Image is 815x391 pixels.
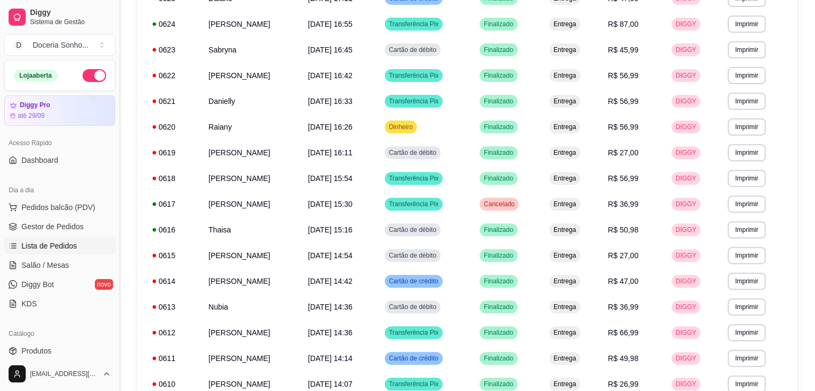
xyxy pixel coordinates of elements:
span: Entrega [551,200,578,208]
span: R$ 26,99 [608,380,638,388]
button: Imprimir [728,16,766,33]
div: 0617 [152,199,196,209]
span: Finalizado [482,71,515,80]
button: Alterar Status [83,69,106,82]
td: [PERSON_NAME] [202,243,302,268]
td: Thaisa [202,217,302,243]
span: [DATE] 15:30 [308,200,353,208]
button: Imprimir [728,170,766,187]
button: Imprimir [728,67,766,84]
span: DIGGY [674,251,699,260]
a: Produtos [4,342,115,359]
td: [PERSON_NAME] [202,140,302,166]
span: Transferência Pix [387,328,441,337]
td: [PERSON_NAME] [202,63,302,88]
span: Entrega [551,20,578,28]
span: DIGGY [674,174,699,183]
span: Cartão de crédito [387,277,440,285]
div: 0612 [152,327,196,338]
div: 0619 [152,147,196,158]
span: R$ 36,99 [608,303,638,311]
span: R$ 47,00 [608,277,638,285]
span: Entrega [551,328,578,337]
td: Nubia [202,294,302,320]
article: até 29/09 [18,111,44,120]
span: Entrega [551,71,578,80]
a: Dashboard [4,152,115,169]
span: Finalizado [482,277,515,285]
span: Entrega [551,277,578,285]
button: Imprimir [728,247,766,264]
span: [DATE] 14:42 [308,277,353,285]
span: Entrega [551,380,578,388]
span: [DATE] 16:42 [308,71,353,80]
span: Transferência Pix [387,200,441,208]
button: Pedidos balcão (PDV) [4,199,115,216]
span: R$ 50,98 [608,225,638,234]
div: Dia a dia [4,182,115,199]
span: Entrega [551,251,578,260]
span: Cartão de débito [387,46,439,54]
button: Imprimir [728,273,766,290]
span: Finalizado [482,328,515,337]
div: 0622 [152,70,196,81]
span: Cartão de crédito [387,354,440,363]
span: [DATE] 15:16 [308,225,353,234]
button: Imprimir [728,195,766,213]
a: Diggy Proaté 29/09 [4,95,115,126]
span: [DATE] 14:36 [308,328,353,337]
span: Finalizado [482,20,515,28]
span: R$ 27,00 [608,251,638,260]
article: Diggy Pro [20,101,50,109]
span: DIGGY [674,20,699,28]
button: Imprimir [728,118,766,136]
span: Finalizado [482,354,515,363]
span: DIGGY [674,380,699,388]
span: R$ 56,99 [608,123,638,131]
span: Transferência Pix [387,20,441,28]
div: 0621 [152,96,196,107]
td: [PERSON_NAME] [202,345,302,371]
span: Entrega [551,303,578,311]
span: [DATE] 14:36 [308,303,353,311]
div: Loja aberta [13,70,58,81]
span: [DATE] 16:33 [308,97,353,106]
span: Finalizado [482,225,515,234]
span: Transferência Pix [387,380,441,388]
a: DiggySistema de Gestão [4,4,115,30]
span: D [13,40,24,50]
a: KDS [4,295,115,312]
span: [EMAIL_ADDRESS][DOMAIN_NAME] [30,370,98,378]
div: 0615 [152,250,196,261]
span: DIGGY [674,328,699,337]
div: Acesso Rápido [4,134,115,152]
span: Finalizado [482,303,515,311]
div: 0613 [152,302,196,312]
span: Pedidos balcão (PDV) [21,202,95,213]
button: Imprimir [728,298,766,315]
a: Salão / Mesas [4,257,115,274]
span: Dinheiro [387,123,415,131]
span: R$ 56,99 [608,97,638,106]
button: Imprimir [728,324,766,341]
span: R$ 66,99 [608,328,638,337]
td: Raiany [202,114,302,140]
span: Dashboard [21,155,58,166]
div: 0616 [152,224,196,235]
span: Cartão de débito [387,251,439,260]
a: Lista de Pedidos [4,237,115,254]
td: [PERSON_NAME] [202,191,302,217]
div: 0624 [152,19,196,29]
span: DIGGY [674,277,699,285]
td: Sabryna [202,37,302,63]
span: DIGGY [674,225,699,234]
span: Lista de Pedidos [21,240,77,251]
span: Finalizado [482,380,515,388]
a: Diggy Botnovo [4,276,115,293]
span: [DATE] 14:54 [308,251,353,260]
span: DIGGY [674,200,699,208]
span: Transferência Pix [387,174,441,183]
span: Finalizado [482,46,515,54]
span: Entrega [551,225,578,234]
span: Entrega [551,123,578,131]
